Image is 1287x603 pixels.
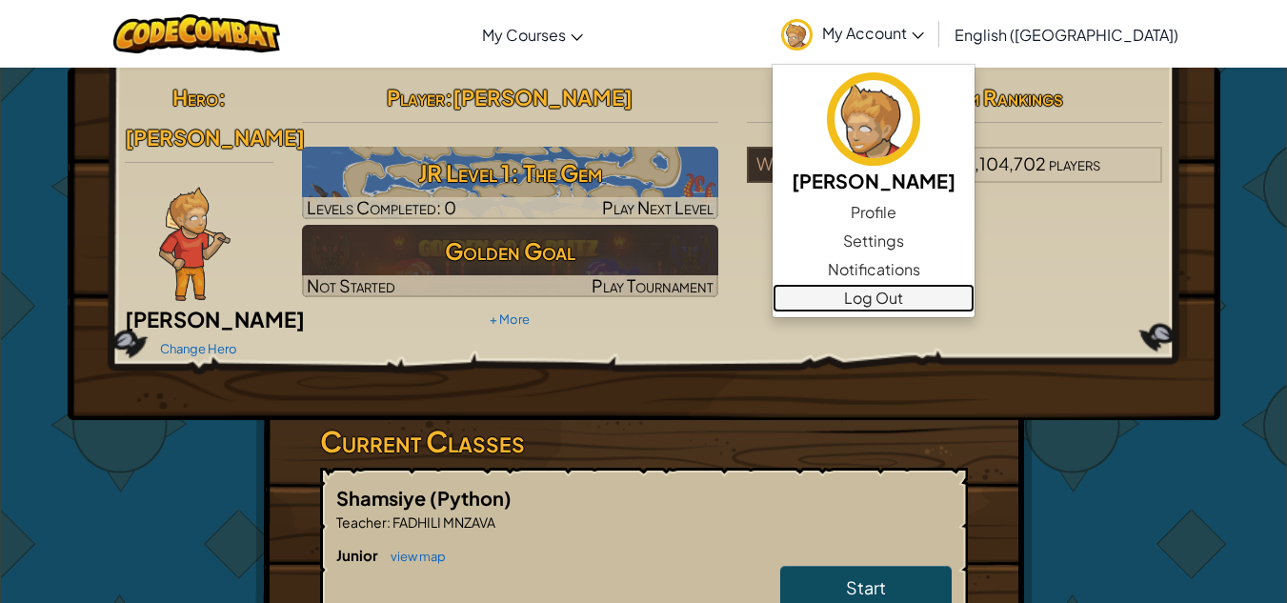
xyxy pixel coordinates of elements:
[218,84,226,111] span: :
[827,72,920,166] img: avatar
[307,274,395,296] span: Not Started
[125,306,305,332] span: [PERSON_NAME]
[125,124,305,151] span: [PERSON_NAME]
[847,84,1063,111] span: AI League Team Rankings
[336,513,387,531] span: Teacher
[430,486,512,510] span: (Python)
[302,151,718,194] h3: JR Level 1: The Gem
[747,165,1163,187] a: World8,104,702players
[302,147,718,219] img: JR Level 1: The Gem
[452,84,633,111] span: [PERSON_NAME]
[302,147,718,219] a: Play Next Level
[592,274,714,296] span: Play Tournament
[955,25,1178,45] span: English ([GEOGRAPHIC_DATA])
[772,4,934,64] a: My Account
[964,152,1046,174] span: 8,104,702
[336,486,430,510] span: Shamsiye
[307,196,456,218] span: Levels Completed: 0
[822,23,924,43] span: My Account
[320,420,968,463] h3: Current Classes
[781,19,813,50] img: avatar
[302,225,718,297] img: Golden Goal
[381,549,446,564] a: view map
[391,513,495,531] span: FADHILI MNZAVA
[473,9,593,60] a: My Courses
[828,258,920,281] span: Notifications
[773,255,975,284] a: Notifications
[773,70,975,198] a: [PERSON_NAME]
[160,341,237,356] a: Change Hero
[336,546,381,564] span: Junior
[445,84,452,111] span: :
[602,196,714,218] span: Play Next Level
[387,513,391,531] span: :
[302,225,718,297] a: Golden GoalNot StartedPlay Tournament
[773,227,975,255] a: Settings
[490,312,530,327] a: + More
[113,14,280,53] img: CodeCombat logo
[172,84,218,111] span: Hero
[773,284,975,312] a: Log Out
[1049,152,1100,174] span: players
[302,230,718,272] h3: Golden Goal
[747,147,955,183] div: World
[482,25,566,45] span: My Courses
[387,84,445,111] span: Player
[846,576,886,598] span: Start
[945,9,1188,60] a: English ([GEOGRAPHIC_DATA])
[773,198,975,227] a: Profile
[159,187,231,301] img: Ned-Fulmer-Pose.png
[792,166,955,195] h5: [PERSON_NAME]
